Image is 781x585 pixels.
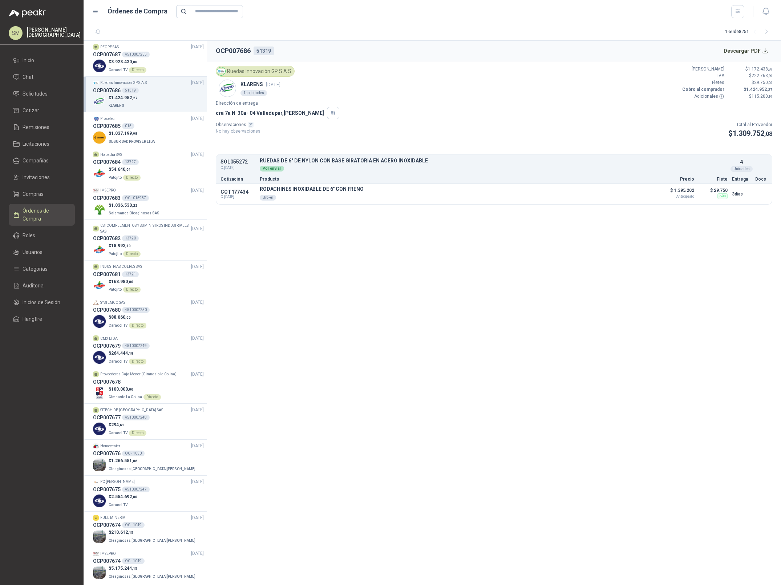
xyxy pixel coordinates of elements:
[93,203,106,216] img: Company Logo
[93,443,99,449] img: Company Logo
[122,451,145,456] div: OC - 1050
[191,44,204,51] span: [DATE]
[9,87,75,101] a: Solicitudes
[746,87,772,92] span: 1.424.952
[732,190,751,198] p: 3 días
[93,371,204,401] a: Proveedores Caja Menor (Gimnasio la Colina)[DATE] OCP007678Company Logo$100.000,00Gimnasio La Col...
[93,234,121,242] h3: OCP007682
[260,158,728,164] p: RUEDAS DE 6" DE NYLON CON BASE GIRATORIA EN ACERO INOXIDABLE
[93,131,106,144] img: Company Logo
[100,371,177,377] p: Proveedores Caja Menor (Gimnasio la Colina)
[109,278,141,285] p: $
[191,407,204,413] span: [DATE]
[125,244,131,248] span: ,40
[93,479,204,508] a: Company LogoPC [PERSON_NAME][DATE] OCP0076754510007247Company Logo$2.554.692,00Caracol TV
[191,263,204,270] span: [DATE]
[9,154,75,168] a: Compañías
[9,279,75,292] a: Auditoria
[191,479,204,485] span: [DATE]
[658,177,694,181] p: Precio
[681,79,724,86] p: Fletes
[109,94,137,101] p: $
[658,195,694,198] span: Anticipado
[767,88,772,92] span: ,27
[729,72,772,79] p: $
[260,195,276,201] div: Broker
[220,195,255,199] span: C: [DATE]
[109,350,146,357] p: $
[100,80,147,86] p: Ruedas Innovación GP S.A.S
[681,66,724,73] p: [PERSON_NAME]
[9,295,75,309] a: Inicios de Sesión
[23,315,42,323] span: Hangfire
[681,93,724,100] p: Adicionales
[109,211,159,215] span: Salamanca Oleaginosas SAS
[109,68,128,72] span: Caracol TV
[100,551,116,557] p: IMSEPRO
[732,177,751,181] p: Entrega
[109,359,128,363] span: Caracol TV
[93,80,204,109] a: Company LogoRuedas Innovación GP S.A.S[DATE] OCP00768651319Company Logo$1.424.952,27KLARENS
[93,443,204,472] a: Company LogoHomecenter[DATE] OCP007676OC - 1050Company Logo$1.266.551,06Oleaginosas [GEOGRAPHIC_D...
[93,158,121,166] h3: OCP007684
[9,204,75,226] a: Órdenes de Compra
[93,223,204,257] a: CSI COMPLEMENTOS Y SUMINISTROS INDUSTRIALES SAS[DATE] OCP00768213720Company Logo$18.992,40Patojit...
[191,299,204,306] span: [DATE]
[122,123,134,129] div: 015
[9,9,46,17] img: Logo peakr
[191,443,204,449] span: [DATE]
[93,413,121,421] h3: OCP007677
[132,203,137,207] span: ,22
[93,44,204,73] a: PEOPE SAS[DATE] OCP0076874510007255Company Logo$3.923.430,00Caracol TVDirecto
[122,195,149,201] div: OC - 015957
[132,132,137,136] span: ,98
[23,298,60,306] span: Inicios de Sesión
[729,66,772,73] p: $
[191,550,204,557] span: [DATE]
[109,529,197,536] p: $
[748,66,772,72] span: 1.172.438
[109,386,161,393] p: $
[93,187,99,193] img: Company Logo
[111,131,137,136] span: 1.037.199
[93,95,106,108] img: Company Logo
[109,574,195,578] span: Oleaginosas [GEOGRAPHIC_DATA][PERSON_NAME]
[100,223,191,234] p: CSI COMPLEMENTOS Y SUMINISTROS INDUSTRIALES SAS
[109,140,155,144] span: SEGURIDAD PROVISER LTDA
[9,120,75,134] a: Remisiones
[109,287,122,291] span: Patojito
[266,82,280,87] span: [DATE]
[122,487,150,492] div: 4510007247
[93,557,121,565] h3: OCP007674
[122,343,150,349] div: 4510007249
[111,315,131,320] span: 88.060
[100,300,125,306] p: SYSTEMCO SAS
[93,122,121,130] h3: OCP007685
[111,59,137,64] span: 3.923.430
[100,187,116,193] p: IMSEPRO
[122,522,145,528] div: OC - 1049
[100,44,119,50] p: PEOPE SAS
[752,94,772,99] span: 115.200
[122,307,150,313] div: 4510007250
[260,177,653,181] p: Producto
[100,407,163,413] p: SITECH DE [GEOGRAPHIC_DATA] SAS
[191,515,204,521] span: [DATE]
[109,421,146,428] p: $
[111,203,137,208] span: 1.036.530
[100,515,125,521] p: FULL MINERIA
[9,137,75,151] a: Licitaciones
[752,73,772,78] span: 222.763
[191,371,204,378] span: [DATE]
[9,262,75,276] a: Categorías
[122,271,139,277] div: 13721
[100,116,114,122] p: Proselec
[240,90,267,96] div: 1 solicitudes
[93,407,204,436] a: SITECH DE [GEOGRAPHIC_DATA] SAS[DATE] OCP0076774510007248Company Logo$294,62Caracol TVDirecto
[9,104,75,117] a: Cotizar
[93,279,106,292] img: Company Logo
[93,342,121,350] h3: OCP007679
[191,225,204,232] span: [DATE]
[109,493,137,500] p: $
[109,166,141,173] p: $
